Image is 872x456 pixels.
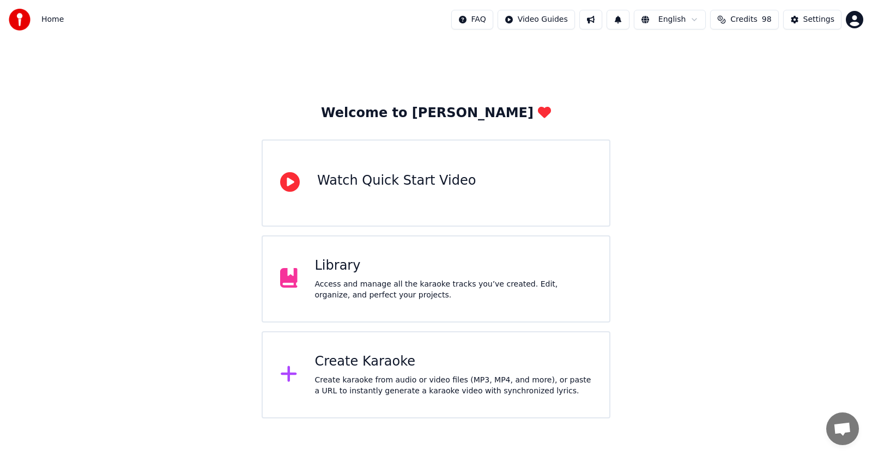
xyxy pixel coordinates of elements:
button: Credits98 [710,10,778,29]
button: FAQ [451,10,493,29]
a: Open chat [826,412,859,445]
div: Create karaoke from audio or video files (MP3, MP4, and more), or paste a URL to instantly genera... [315,375,592,397]
div: Access and manage all the karaoke tracks you’ve created. Edit, organize, and perfect your projects. [315,279,592,301]
div: Watch Quick Start Video [317,172,476,190]
img: youka [9,9,31,31]
div: Welcome to [PERSON_NAME] [321,105,551,122]
div: Library [315,257,592,275]
nav: breadcrumb [41,14,64,25]
div: Create Karaoke [315,353,592,370]
div: Settings [803,14,834,25]
span: Credits [730,14,757,25]
button: Settings [783,10,841,29]
span: 98 [762,14,772,25]
span: Home [41,14,64,25]
button: Video Guides [498,10,575,29]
